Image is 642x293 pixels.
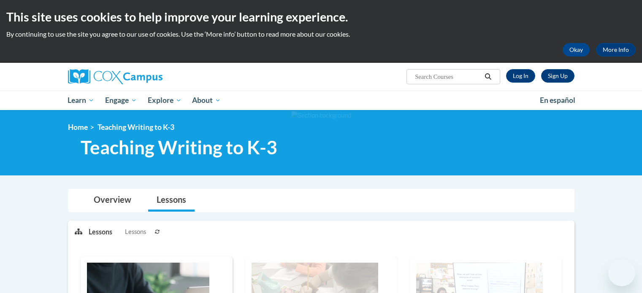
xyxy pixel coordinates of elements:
[55,91,587,110] div: Main menu
[534,91,581,109] a: En español
[68,123,88,132] a: Home
[148,189,195,212] a: Lessons
[541,69,574,83] a: Register
[506,69,535,83] a: Log In
[98,123,174,132] span: Teaching Writing to K-3
[68,69,163,84] img: Cox Campus
[100,91,142,110] a: Engage
[6,8,636,25] h2: This site uses cookies to help improve your learning experience.
[540,96,575,105] span: En español
[62,91,100,110] a: Learn
[291,111,351,120] img: Section background
[125,227,146,237] span: Lessons
[68,69,228,84] a: Cox Campus
[482,72,494,82] button: Search
[85,189,140,212] a: Overview
[192,95,221,105] span: About
[68,95,94,105] span: Learn
[105,95,137,105] span: Engage
[6,30,636,39] p: By continuing to use the site you agree to our use of cookies. Use the ‘More info’ button to read...
[608,259,635,286] iframe: Button to launch messaging window
[148,95,181,105] span: Explore
[81,136,277,159] span: Teaching Writing to K-3
[187,91,226,110] a: About
[414,72,482,82] input: Search Courses
[596,43,636,56] a: More Info
[89,227,112,237] p: Lessons
[563,43,590,56] button: Okay
[142,91,187,110] a: Explore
